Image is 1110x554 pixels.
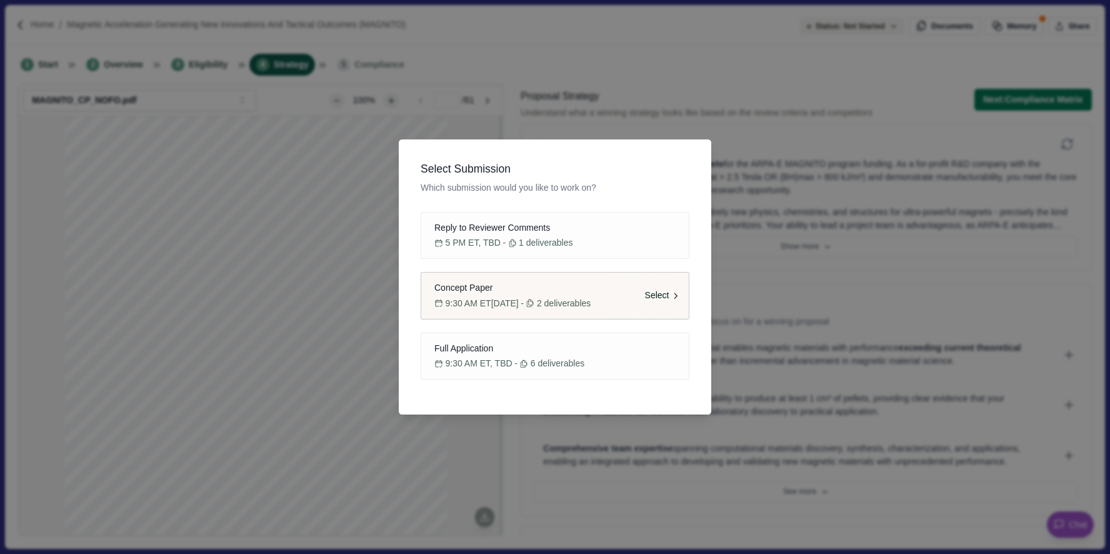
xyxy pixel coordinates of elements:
span: - [521,297,524,310]
span: Select Submission [421,161,689,177]
span: 5 PM ET, TBD [446,236,501,249]
button: Concept Paper9:30 AM ET[DATE]-2 deliverablesSelect [421,272,689,320]
span: Reply to Reviewer Comments [434,221,550,234]
span: 2 deliverables [537,297,591,310]
span: 1 deliverables [519,236,572,249]
span: Select [645,289,669,302]
span: 6 deliverables [531,357,584,370]
button: Reply to Reviewer Comments5 PM ET, TBD-1 deliverables [421,212,689,259]
span: Which submission would you like to work on? [421,181,689,194]
span: Full Application [434,342,493,355]
span: - [514,357,517,370]
span: 9:30 AM ET[DATE] [446,297,519,310]
span: - [502,236,506,249]
span: Concept Paper [434,281,492,295]
button: Full Application9:30 AM ET, TBD-6 deliverables [421,333,689,380]
span: 9:30 AM ET, TBD [446,357,512,370]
